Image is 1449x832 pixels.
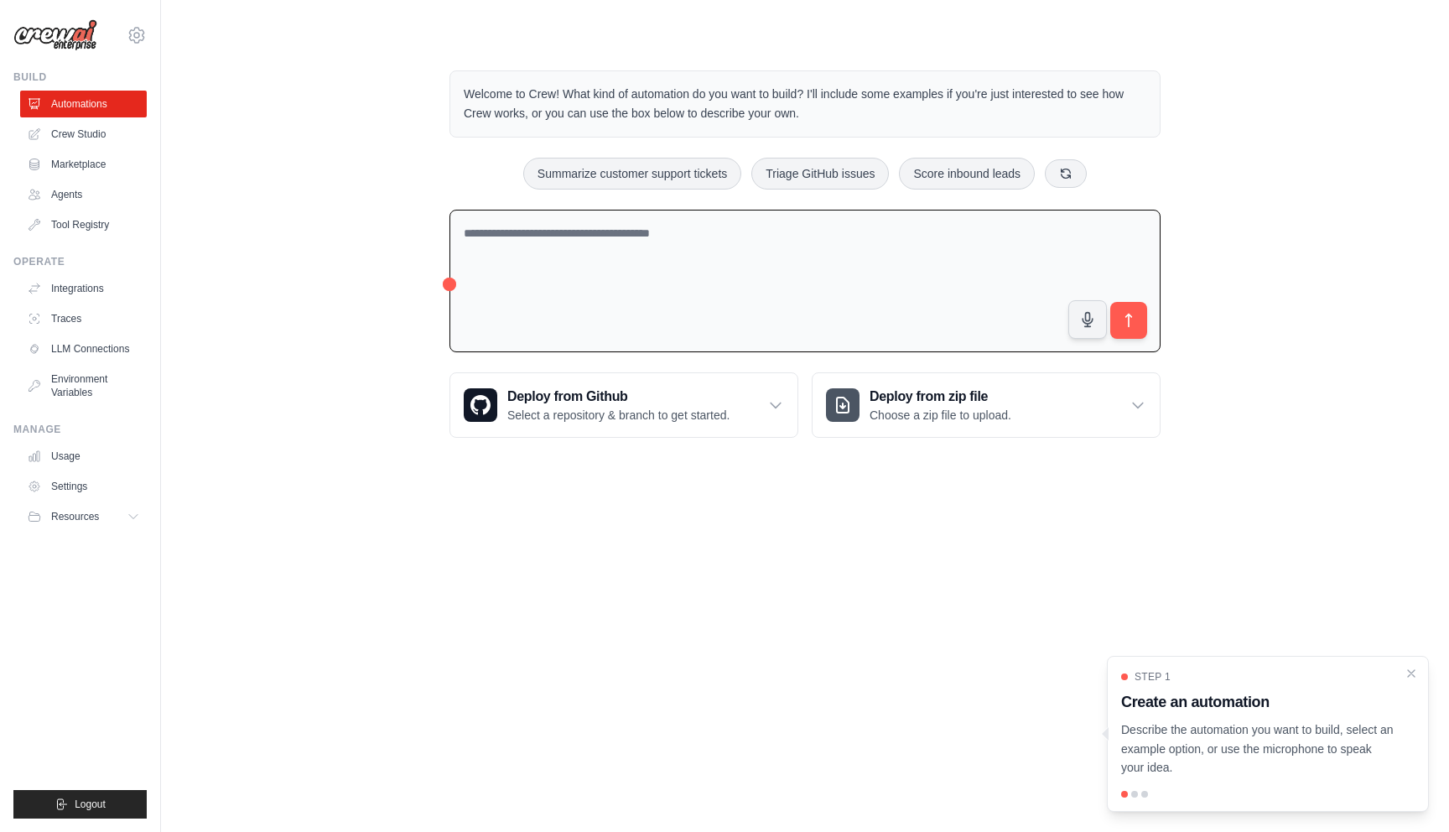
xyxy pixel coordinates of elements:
[507,387,730,407] h3: Deploy from Github
[13,423,147,436] div: Manage
[20,366,147,406] a: Environment Variables
[870,407,1011,424] p: Choose a zip file to upload.
[1121,690,1394,714] h3: Create an automation
[13,790,147,819] button: Logout
[20,335,147,362] a: LLM Connections
[751,158,889,190] button: Triage GitHub issues
[20,443,147,470] a: Usage
[507,407,730,424] p: Select a repository & branch to get started.
[899,158,1035,190] button: Score inbound leads
[13,255,147,268] div: Operate
[20,473,147,500] a: Settings
[523,158,741,190] button: Summarize customer support tickets
[20,91,147,117] a: Automations
[20,305,147,332] a: Traces
[1135,670,1171,684] span: Step 1
[20,121,147,148] a: Crew Studio
[20,151,147,178] a: Marketplace
[20,211,147,238] a: Tool Registry
[13,19,97,51] img: Logo
[13,70,147,84] div: Build
[20,181,147,208] a: Agents
[464,85,1146,123] p: Welcome to Crew! What kind of automation do you want to build? I'll include some examples if you'...
[20,503,147,530] button: Resources
[1405,667,1418,680] button: Close walkthrough
[51,510,99,523] span: Resources
[75,798,106,811] span: Logout
[20,275,147,302] a: Integrations
[1121,720,1394,777] p: Describe the automation you want to build, select an example option, or use the microphone to spe...
[870,387,1011,407] h3: Deploy from zip file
